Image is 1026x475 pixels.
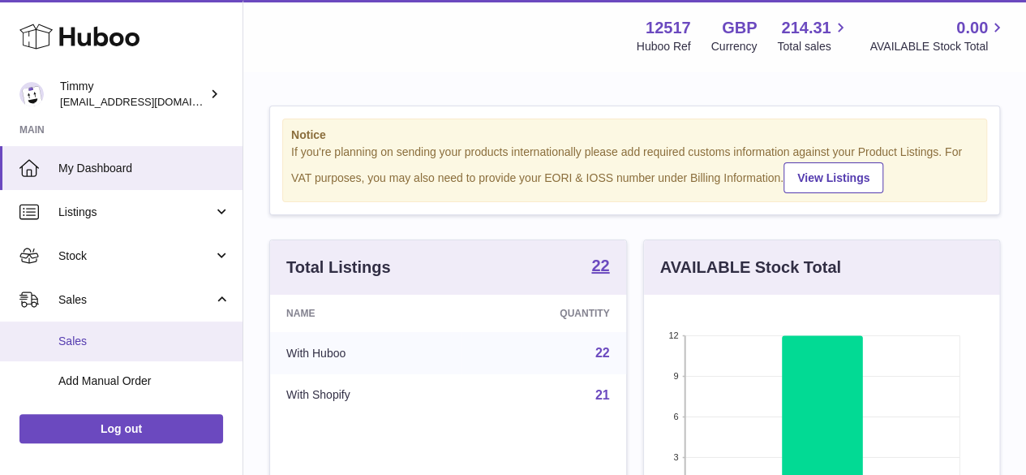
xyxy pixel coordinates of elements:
span: Total sales [777,39,849,54]
div: If you're planning on sending your products internationally please add required customs informati... [291,145,978,193]
span: 214.31 [781,17,831,39]
a: Log out [19,414,223,443]
span: Listings [58,205,213,220]
img: internalAdmin-12517@internal.huboo.com [19,82,44,106]
text: 3 [673,452,678,462]
a: 22 [591,257,609,277]
span: 0.00 [956,17,988,39]
text: 12 [668,330,678,340]
span: My Dashboard [58,161,230,176]
a: 22 [595,346,610,360]
a: 21 [595,388,610,402]
td: With Shopify [270,374,461,417]
span: Add Manual Order [58,374,230,389]
strong: GBP [722,17,757,39]
div: Timmy [60,79,206,110]
text: 6 [673,412,678,421]
span: Sales [58,292,213,308]
a: 214.31 Total sales [777,17,849,54]
a: View Listings [783,162,883,193]
strong: 12517 [646,17,691,39]
a: 0.00 AVAILABLE Stock Total [869,17,1007,54]
text: 9 [673,371,678,381]
span: AVAILABLE Stock Total [869,39,1007,54]
div: Currency [711,39,758,54]
div: Huboo Ref [637,39,691,54]
h3: Total Listings [286,257,391,279]
th: Name [270,295,461,332]
th: Quantity [461,295,625,332]
strong: Notice [291,127,978,143]
strong: 22 [591,257,609,274]
span: Sales [58,334,230,349]
span: [EMAIL_ADDRESS][DOMAIN_NAME] [60,95,238,108]
span: Stock [58,248,213,264]
td: With Huboo [270,332,461,374]
h3: AVAILABLE Stock Total [660,257,841,279]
